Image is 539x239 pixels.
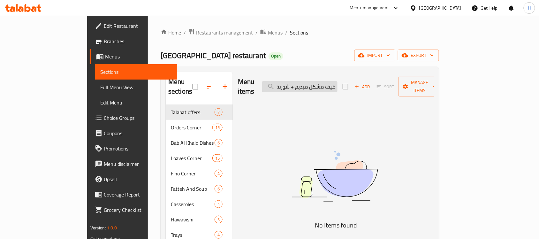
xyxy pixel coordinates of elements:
span: Select section first [373,82,399,92]
span: import [360,51,390,59]
a: Coverage Report [90,187,177,202]
div: Casseroles4 [166,197,233,212]
a: Choice Groups [90,110,177,126]
div: Hawawshi3 [166,212,233,227]
div: items [215,108,223,116]
span: Sections [100,68,172,76]
div: Loaves Corner15 [166,150,233,166]
span: 7 [215,109,222,115]
a: Restaurants management [188,28,253,37]
span: Menus [268,29,283,36]
span: export [403,51,434,59]
span: Menu disclaimer [104,160,172,168]
span: 15 [213,155,222,161]
div: items [212,154,223,162]
li: / [255,29,258,36]
a: Menu disclaimer [90,156,177,172]
div: Open [269,52,283,60]
span: Bab Al Khalq Dishes [171,139,215,147]
span: Branches [104,37,172,45]
div: items [215,231,223,239]
div: Talabat offers7 [166,104,233,120]
span: Upsell [104,175,172,183]
span: 4 [215,201,222,207]
span: Restaurants management [196,29,253,36]
button: Add section [217,79,233,94]
a: Edit Menu [95,95,177,110]
span: Menus [105,53,172,60]
div: items [215,200,223,208]
img: dish.svg [256,134,416,219]
span: Edit Restaurant [104,22,172,30]
span: Talabat offers [171,108,215,116]
div: items [215,185,223,193]
span: 6 [215,186,222,192]
button: Add [352,82,373,92]
div: Orders Corner15 [166,120,233,135]
span: 1.0.0 [107,224,117,232]
div: items [215,216,223,223]
span: Choice Groups [104,114,172,122]
span: 3 [215,217,222,223]
div: items [215,170,223,177]
div: Menu-management [350,4,389,12]
span: Add [354,83,371,90]
div: [GEOGRAPHIC_DATA] [419,4,461,12]
div: items [215,139,223,147]
span: Sections [290,29,308,36]
button: export [398,50,439,61]
span: Edit Menu [100,99,172,106]
h2: Menu sections [168,77,193,96]
div: Fatteh And Soup6 [166,181,233,197]
span: Sort sections [202,79,217,94]
span: Version: [90,224,106,232]
div: Bab Al Khalq Dishes6 [166,135,233,150]
span: Add item [352,82,373,92]
span: Manage items [404,79,436,95]
a: Branches [90,34,177,49]
span: Coverage Report [104,191,172,198]
span: Trays [171,231,215,239]
h2: Menu items [238,77,254,96]
span: Fino Corner [171,170,215,177]
li: / [184,29,186,36]
a: Menus [90,49,177,64]
div: Fino Corner4 [166,166,233,181]
span: 4 [215,232,222,238]
input: search [262,81,338,92]
span: Open [269,53,283,59]
span: Hawawshi [171,216,215,223]
span: 4 [215,171,222,177]
a: Menus [260,28,283,37]
button: import [354,50,395,61]
span: H [528,4,531,12]
a: Full Menu View [95,80,177,95]
span: Grocery Checklist [104,206,172,214]
a: Sections [95,64,177,80]
span: 15 [213,125,222,131]
div: Orders Corner [171,124,212,131]
span: Coupons [104,129,172,137]
a: Upsell [90,172,177,187]
div: items [212,124,223,131]
span: Casseroles [171,200,215,208]
li: / [285,29,287,36]
span: Loaves Corner [171,154,212,162]
h5: No Items found [256,220,416,230]
span: Fatteh And Soup [171,185,215,193]
a: Grocery Checklist [90,202,177,218]
span: 6 [215,140,222,146]
a: Edit Restaurant [90,18,177,34]
span: [GEOGRAPHIC_DATA] restaurant [161,48,266,63]
a: Promotions [90,141,177,156]
nav: breadcrumb [161,28,439,37]
a: Coupons [90,126,177,141]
